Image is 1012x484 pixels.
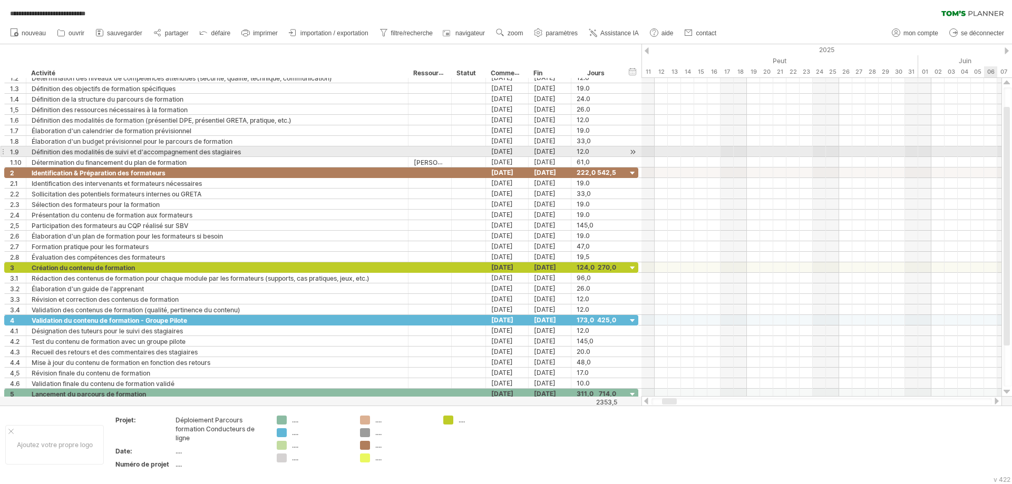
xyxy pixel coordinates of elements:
font: [DATE] [491,179,513,187]
font: Élaboration d'un guide de l'apprenant [32,285,144,293]
font: Évaluation des compétences des formateurs [32,253,165,261]
font: Numéro de projet [115,460,169,468]
font: [DATE] [534,242,556,250]
font: [DATE] [491,337,513,345]
font: Peut [773,57,786,65]
font: imprimer [253,29,278,37]
font: Présentation du contenu de formation aux formateurs [32,211,192,219]
font: 2.4 [10,211,20,219]
font: 12 [658,68,665,75]
font: [DATE] [491,358,513,366]
div: Jeudi 5 juin 2025 [971,66,984,77]
font: Création du contenu de formation [32,264,135,272]
font: 1.2 [10,74,18,82]
font: 26.0 [577,105,590,113]
div: Mercredi 14 mai 2025 [681,66,694,77]
font: Déploiement Parcours formation Conducteurs de ligne [176,416,255,442]
font: 2.2 [10,190,19,198]
a: aide [647,26,677,40]
font: défaire [211,29,230,37]
font: [DATE] [534,253,556,261]
font: Identification & Préparation des formateurs [32,169,166,177]
font: mon compte [903,29,938,37]
font: contact [696,29,716,37]
font: [DATE] [534,200,556,208]
font: ouvrir [69,29,84,37]
font: 61,0 [577,158,590,166]
font: 16 [711,68,717,75]
font: 2.7 [10,243,19,251]
font: .... [292,441,298,449]
font: 311,0 [577,390,593,398]
div: Vendredi 16 mai 2025 [707,66,721,77]
font: [DATE] [534,190,556,197]
font: Recueil des retours et des commentaires des stagiaires [32,348,198,356]
font: 04 [961,68,968,75]
font: [DATE] [534,105,556,113]
font: Rédaction des contenus de formation pour chaque module par les formateurs (supports, cas pratique... [32,274,369,282]
font: Détermination des niveaux de compétences attendues (sécurité, qualité, technique, communication) [32,74,332,82]
font: Élaboration d'un calendrier de formation prévisionnel [32,127,191,135]
font: 3.2 [10,285,20,293]
div: Mardi 3 juin 2025 [945,66,958,77]
font: Test du contenu de formation avec un groupe pilote [32,338,186,345]
font: 1,5 [10,106,18,114]
a: paramètres [531,26,581,40]
font: Définition des modalités de formation (présentiel DPE, présentiel GRETA, pratique, etc.) [32,116,291,124]
div: Dimanche 18 mai 2025 [734,66,747,77]
font: Jours [587,69,605,77]
font: 18 [737,68,744,75]
font: Formation pratique pour les formateurs [32,243,149,251]
font: [DATE] [534,327,556,334]
font: [DATE] [491,95,513,103]
font: 27 [855,68,862,75]
font: paramètres [546,29,578,37]
font: 3.3 [10,295,20,303]
font: .... [375,429,382,437]
font: [DATE] [534,84,556,92]
font: 25 [829,68,836,75]
font: [DATE] [491,84,513,92]
font: [DATE] [491,169,513,176]
font: Définition des objectifs de formation spécifiques [32,85,176,93]
div: Lundi 2 juin 2025 [931,66,945,77]
font: Lancement du parcours de formation [32,390,146,398]
font: Révision finale du contenu de formation [32,369,150,377]
font: 2.8 [10,253,20,261]
font: 19.0 [577,211,590,219]
font: [DATE] [491,105,513,113]
font: 19,5 [577,253,589,261]
font: 3.4 [10,306,20,314]
font: [DATE] [491,211,513,219]
font: [DATE] [491,137,513,145]
div: Mercredi 4 juin 2025 [958,66,971,77]
a: ouvrir [54,26,87,40]
font: [PERSON_NAME] [414,158,466,166]
font: 10.0 [577,379,590,387]
font: Ressource [413,68,446,77]
font: [DATE] [534,232,556,240]
font: filtre/recherche [391,29,433,37]
font: 21 [777,68,783,75]
a: importation / exportation [286,26,372,40]
font: 12.0 [577,116,589,124]
font: [DATE] [534,390,556,398]
font: .... [176,447,182,455]
font: 02 [935,68,942,75]
font: Projet: [115,416,136,424]
font: 3.1 [10,274,18,282]
font: 3 [10,264,14,272]
div: Dimanche 11 mai 2025 [641,66,655,77]
font: 2,5 [10,222,19,230]
font: [DATE] [491,305,513,313]
a: contact [682,26,719,40]
font: Activité [31,69,55,77]
font: [DATE] [491,190,513,197]
font: 29 [882,68,889,75]
font: Définition des modalités de suivi et d'accompagnement des stagiaires [32,148,241,156]
font: .... [292,416,298,424]
font: [DATE] [534,305,556,313]
a: nouveau [7,26,49,40]
font: 12.0 [577,147,589,155]
div: Vendredi 6 juin 2025 [984,66,997,77]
